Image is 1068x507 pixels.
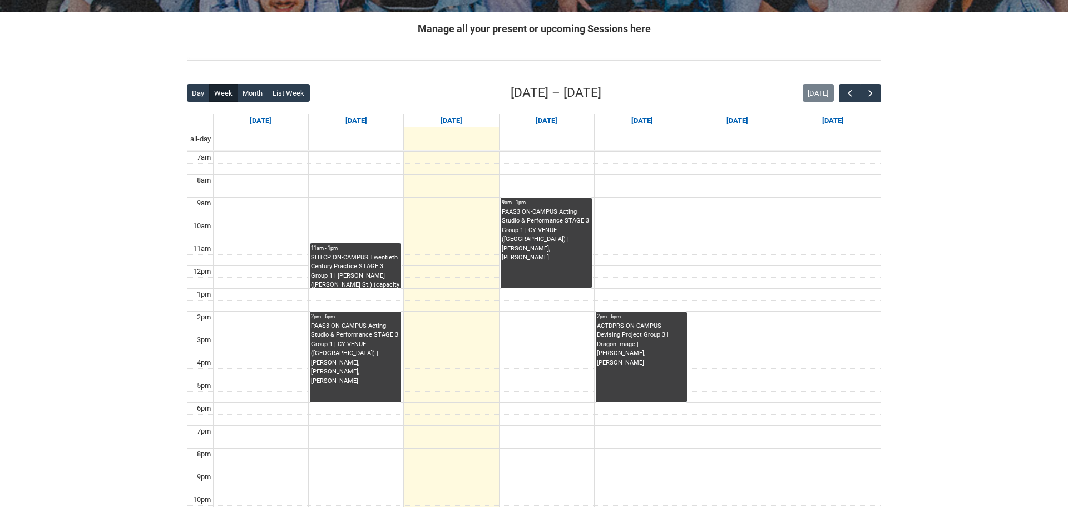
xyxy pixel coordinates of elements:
div: 3pm [195,334,213,346]
div: ACTDPRS ON-CAMPUS Devising Project Group 3 | Dragon Image | [PERSON_NAME], [PERSON_NAME] [597,322,686,368]
div: 11am - 1pm [311,244,400,252]
div: 7am [195,152,213,163]
div: 6pm [195,403,213,414]
span: all-day [188,134,213,145]
button: Previous Week [839,84,860,102]
a: Go to October 10, 2025 [724,114,750,127]
div: PAAS3 ON-CAMPUS Acting Studio & Performance STAGE 3 Group 1 | CY VENUE ([GEOGRAPHIC_DATA]) | [PER... [502,208,591,263]
div: PAAS3 ON-CAMPUS Acting Studio & Performance STAGE 3 Group 1 | CY VENUE ([GEOGRAPHIC_DATA]) | [PER... [311,322,400,386]
a: Go to October 5, 2025 [248,114,274,127]
div: 2pm [195,312,213,323]
div: 11am [191,243,213,254]
div: 12pm [191,266,213,277]
button: List Week [268,84,310,102]
div: 10am [191,220,213,232]
a: Go to October 11, 2025 [820,114,846,127]
h2: Manage all your present or upcoming Sessions here [187,21,881,36]
button: Month [238,84,268,102]
div: 2pm - 6pm [311,313,400,321]
button: Week [209,84,238,102]
div: 9pm [195,471,213,483]
div: 7pm [195,426,213,437]
a: Go to October 6, 2025 [343,114,369,127]
div: 5pm [195,380,213,391]
div: 9am [195,198,213,209]
div: 8pm [195,449,213,460]
div: 1pm [195,289,213,300]
div: SHTCP ON-CAMPUS Twentieth Century Practice STAGE 3 Group 1 | [PERSON_NAME] ([PERSON_NAME] St.) (c... [311,253,400,288]
button: [DATE] [803,84,834,102]
img: REDU_GREY_LINE [187,54,881,66]
h2: [DATE] – [DATE] [511,83,601,102]
a: Go to October 8, 2025 [533,114,560,127]
div: 9am - 1pm [502,199,591,206]
a: Go to October 7, 2025 [438,114,464,127]
div: 10pm [191,494,213,505]
div: 4pm [195,357,213,368]
div: 8am [195,175,213,186]
div: 2pm - 6pm [597,313,686,321]
button: Next Week [860,84,881,102]
a: Go to October 9, 2025 [629,114,655,127]
button: Day [187,84,210,102]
